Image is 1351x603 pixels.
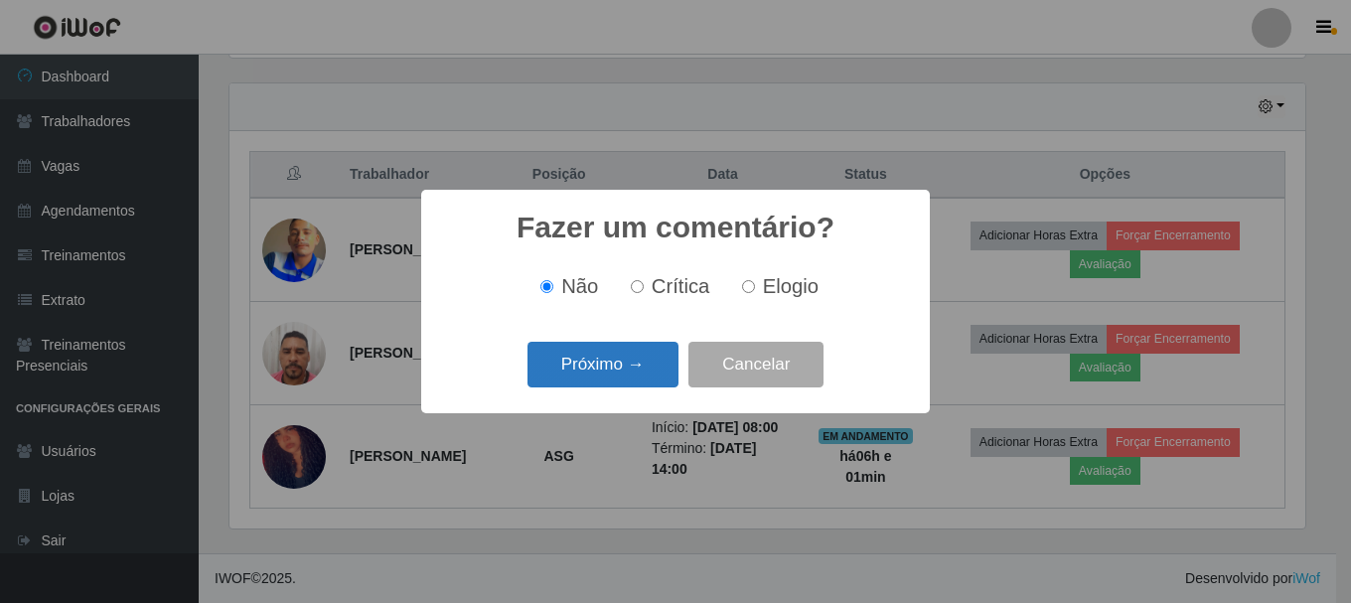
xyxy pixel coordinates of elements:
[652,275,710,297] span: Crítica
[763,275,819,297] span: Elogio
[631,280,644,293] input: Crítica
[540,280,553,293] input: Não
[517,210,834,245] h2: Fazer um comentário?
[561,275,598,297] span: Não
[527,342,678,388] button: Próximo →
[742,280,755,293] input: Elogio
[688,342,824,388] button: Cancelar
